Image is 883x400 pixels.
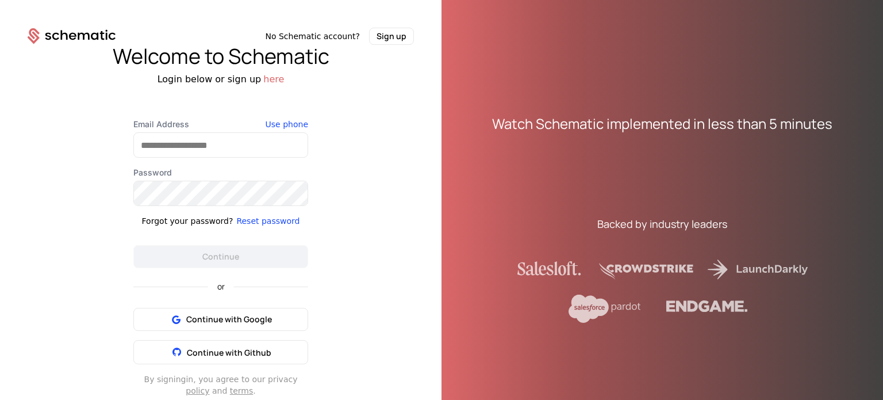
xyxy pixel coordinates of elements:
[208,283,234,291] span: or
[263,73,284,86] button: here
[133,167,308,178] label: Password
[187,347,271,358] span: Continue with Github
[597,216,727,232] div: Backed by industry leaders
[133,119,308,130] label: Email Address
[133,308,308,331] button: Continue with Google
[266,119,308,130] button: Use phone
[133,340,308,364] button: Continue with Github
[186,314,272,325] span: Continue with Google
[133,245,308,268] button: Continue
[265,31,360,42] span: No Schematic account?
[133,374,308,397] div: By signing in , you agree to our privacy and .
[236,215,300,227] button: Reset password
[492,115,832,133] div: Watch Schematic implemented in less than 5 minutes
[142,215,233,227] div: Forgot your password?
[369,28,414,45] button: Sign up
[230,386,254,395] a: terms
[186,386,209,395] a: policy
